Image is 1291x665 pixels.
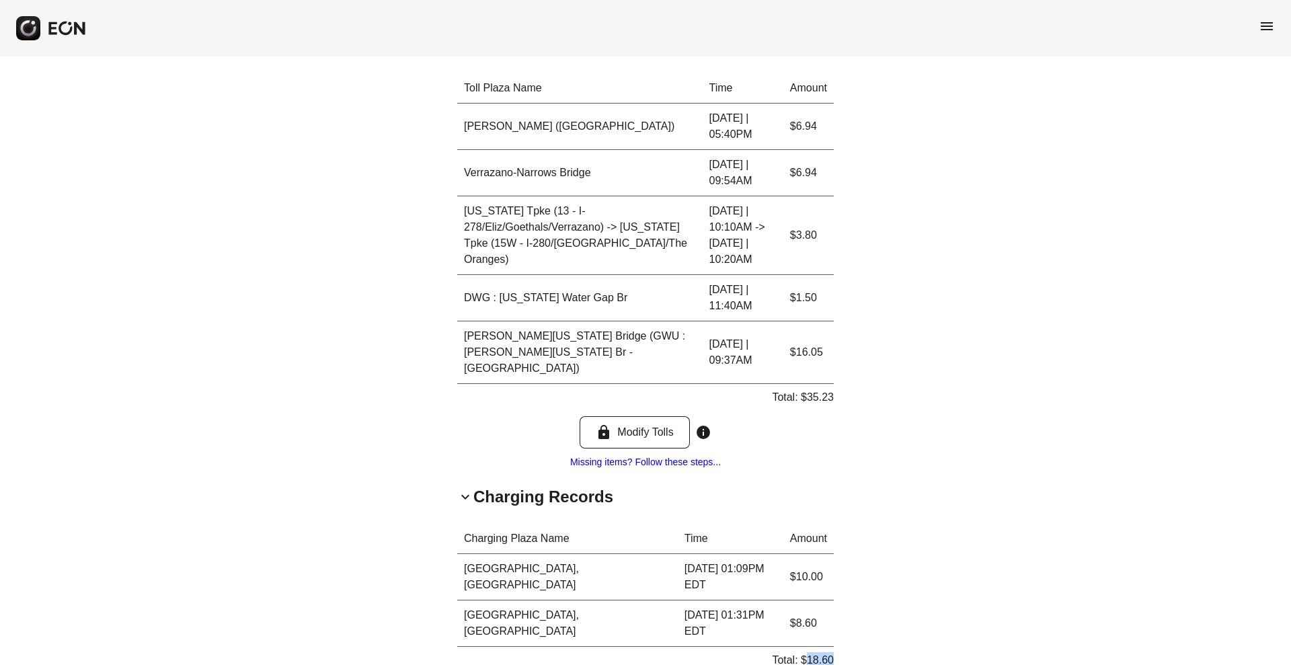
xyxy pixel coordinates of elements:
td: $8.60 [783,600,834,647]
a: Missing items? Follow these steps... [570,457,721,467]
td: $3.80 [783,196,834,275]
td: [PERSON_NAME] ([GEOGRAPHIC_DATA]) [457,104,703,150]
td: [DATE] | 09:37AM [703,321,783,384]
h2: Charging Records [473,486,613,508]
td: [DATE] | 11:40AM [703,275,783,321]
th: Amount [783,73,834,104]
span: keyboard_arrow_down [457,489,473,505]
th: Toll Plaza Name [457,73,703,104]
td: Verrazano-Narrows Bridge [457,150,703,196]
td: [DATE] | 09:54AM [703,150,783,196]
td: [PERSON_NAME][US_STATE] Bridge (GWU : [PERSON_NAME][US_STATE] Br - [GEOGRAPHIC_DATA]) [457,321,703,384]
p: Total: $35.23 [772,389,834,405]
button: Modify Tolls [580,416,689,448]
th: Time [703,73,783,104]
td: [GEOGRAPHIC_DATA], [GEOGRAPHIC_DATA] [457,600,678,647]
td: [DATE] | 10:10AM -> [DATE] | 10:20AM [703,196,783,275]
td: [DATE] 01:31PM EDT [678,600,783,647]
td: [US_STATE] Tpke (13 - I-278/Eliz/Goethals/Verrazano) -> [US_STATE] Tpke (15W - I-280/[GEOGRAPHIC_... [457,196,703,275]
span: menu [1259,18,1275,34]
td: $1.50 [783,275,834,321]
span: info [695,424,711,440]
td: [DATE] | 05:40PM [703,104,783,150]
td: $16.05 [783,321,834,384]
th: Time [678,524,783,554]
td: $10.00 [783,554,834,600]
td: $6.94 [783,104,834,150]
td: $6.94 [783,150,834,196]
th: Amount [783,524,834,554]
td: DWG : [US_STATE] Water Gap Br [457,275,703,321]
span: lock [596,424,612,440]
th: Charging Plaza Name [457,524,678,554]
td: [DATE] 01:09PM EDT [678,554,783,600]
td: [GEOGRAPHIC_DATA], [GEOGRAPHIC_DATA] [457,554,678,600]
